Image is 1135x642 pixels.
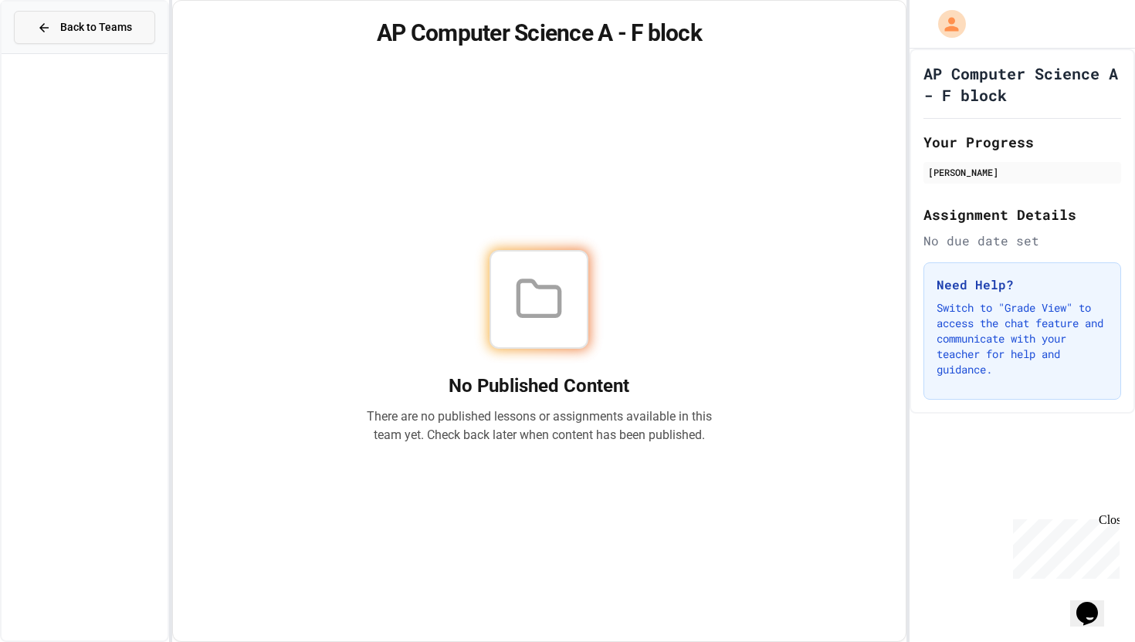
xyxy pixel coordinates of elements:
[922,6,970,42] div: My Account
[60,19,132,35] span: Back to Teams
[923,131,1121,153] h2: Your Progress
[366,373,712,398] h2: No Published Content
[923,231,1121,250] div: No due date set
[1070,580,1120,627] iframe: chat widget
[191,19,886,47] h1: AP Computer Science A - F block
[923,63,1121,106] h1: AP Computer Science A - F block
[14,11,155,44] button: Back to Teams
[923,204,1121,225] h2: Assignment Details
[937,300,1108,377] p: Switch to "Grade View" to access the chat feature and communicate with your teacher for help and ...
[928,165,1116,179] div: [PERSON_NAME]
[937,275,1108,294] h3: Need Help?
[366,407,712,444] p: There are no published lessons or assignments available in this team yet. Check back later when c...
[6,6,107,98] div: Chat with us now!Close
[1007,513,1120,579] iframe: chat widget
